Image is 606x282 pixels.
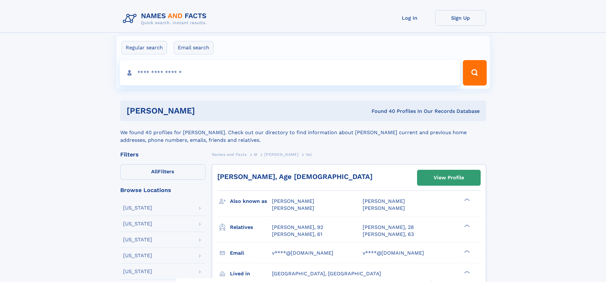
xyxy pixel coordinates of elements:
[230,196,272,207] h3: Also known as
[123,269,152,274] div: [US_STATE]
[463,60,486,86] button: Search Button
[417,170,480,185] a: View Profile
[120,10,212,27] img: Logo Names and Facts
[272,198,314,204] span: [PERSON_NAME]
[217,173,373,181] a: [PERSON_NAME], Age [DEMOGRAPHIC_DATA]
[230,268,272,279] h3: Lived in
[174,41,213,54] label: Email search
[123,205,152,210] div: [US_STATE]
[264,152,298,157] span: [PERSON_NAME]
[254,152,257,157] span: M
[120,152,205,157] div: Filters
[272,224,323,231] a: [PERSON_NAME], 92
[272,205,314,211] span: [PERSON_NAME]
[363,231,414,238] a: [PERSON_NAME], 63
[123,237,152,242] div: [US_STATE]
[212,150,247,158] a: Names and Facts
[230,222,272,233] h3: Relatives
[254,150,257,158] a: M
[230,248,272,258] h3: Email
[283,108,480,115] div: Found 40 Profiles In Our Records Database
[127,107,283,115] h1: [PERSON_NAME]
[120,187,205,193] div: Browse Locations
[120,164,205,180] label: Filters
[384,10,435,26] a: Log In
[151,169,158,175] span: All
[363,198,405,204] span: [PERSON_NAME]
[463,198,470,202] div: ❯
[363,205,405,211] span: [PERSON_NAME]
[272,271,381,277] span: [GEOGRAPHIC_DATA], [GEOGRAPHIC_DATA]
[122,41,167,54] label: Regular search
[123,221,152,226] div: [US_STATE]
[463,224,470,228] div: ❯
[123,253,152,258] div: [US_STATE]
[435,10,486,26] a: Sign Up
[463,249,470,253] div: ❯
[120,121,486,144] div: We found 40 profiles for [PERSON_NAME]. Check out our directory to find information about [PERSON...
[306,152,312,157] span: Val
[363,224,414,231] a: [PERSON_NAME], 28
[463,270,470,274] div: ❯
[272,231,322,238] a: [PERSON_NAME], 61
[434,170,464,185] div: View Profile
[120,60,460,86] input: search input
[264,150,298,158] a: [PERSON_NAME]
